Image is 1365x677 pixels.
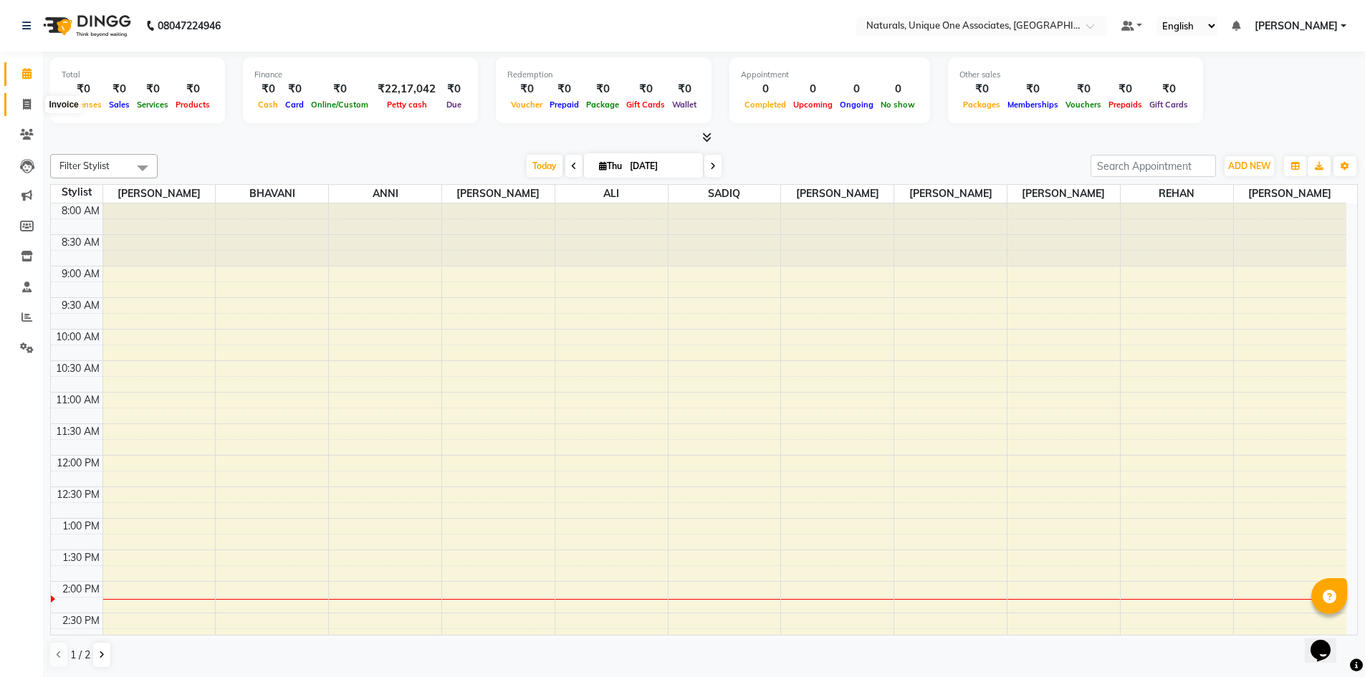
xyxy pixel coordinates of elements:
[836,100,877,110] span: Ongoing
[158,6,221,46] b: 08047224946
[1004,100,1062,110] span: Memberships
[1228,160,1270,171] span: ADD NEW
[595,160,626,171] span: Thu
[1062,100,1105,110] span: Vouchers
[1255,19,1338,34] span: [PERSON_NAME]
[741,81,790,97] div: 0
[959,100,1004,110] span: Packages
[59,235,102,250] div: 8:30 AM
[790,100,836,110] span: Upcoming
[623,100,669,110] span: Gift Cards
[37,6,135,46] img: logo
[372,81,441,97] div: ₹22,17,042
[383,100,431,110] span: Petty cash
[1062,81,1105,97] div: ₹0
[959,81,1004,97] div: ₹0
[442,185,555,203] span: [PERSON_NAME]
[282,100,307,110] span: Card
[877,100,919,110] span: No show
[45,96,82,113] div: Invoice
[1007,185,1120,203] span: [PERSON_NAME]
[54,487,102,502] div: 12:30 PM
[62,69,214,81] div: Total
[790,81,836,97] div: 0
[836,81,877,97] div: 0
[53,361,102,376] div: 10:30 AM
[53,424,102,439] div: 11:30 AM
[133,81,172,97] div: ₹0
[254,81,282,97] div: ₹0
[329,185,441,203] span: ANNI
[62,81,105,97] div: ₹0
[669,81,700,97] div: ₹0
[1105,100,1146,110] span: Prepaids
[669,100,700,110] span: Wallet
[441,81,466,97] div: ₹0
[282,81,307,97] div: ₹0
[133,100,172,110] span: Services
[59,582,102,597] div: 2:00 PM
[583,100,623,110] span: Package
[53,330,102,345] div: 10:00 AM
[59,160,110,171] span: Filter Stylist
[583,81,623,97] div: ₹0
[546,81,583,97] div: ₹0
[877,81,919,97] div: 0
[172,100,214,110] span: Products
[507,100,546,110] span: Voucher
[1105,81,1146,97] div: ₹0
[59,613,102,628] div: 2:30 PM
[70,648,90,663] span: 1 / 2
[555,185,668,203] span: ALI
[626,155,697,177] input: 2025-09-04
[59,298,102,313] div: 9:30 AM
[254,100,282,110] span: Cash
[1091,155,1216,177] input: Search Appointment
[741,69,919,81] div: Appointment
[172,81,214,97] div: ₹0
[527,155,562,177] span: Today
[105,81,133,97] div: ₹0
[1225,156,1274,176] button: ADD NEW
[307,81,372,97] div: ₹0
[1234,185,1346,203] span: [PERSON_NAME]
[959,69,1192,81] div: Other sales
[254,69,466,81] div: Finance
[59,267,102,282] div: 9:00 AM
[1146,81,1192,97] div: ₹0
[443,100,465,110] span: Due
[216,185,328,203] span: BHAVANI
[781,185,894,203] span: [PERSON_NAME]
[54,456,102,471] div: 12:00 PM
[623,81,669,97] div: ₹0
[105,100,133,110] span: Sales
[51,185,102,200] div: Stylist
[59,550,102,565] div: 1:30 PM
[59,203,102,219] div: 8:00 AM
[894,185,1007,203] span: [PERSON_NAME]
[1121,185,1233,203] span: REHAN
[546,100,583,110] span: Prepaid
[741,100,790,110] span: Completed
[1305,620,1351,663] iframe: chat widget
[1004,81,1062,97] div: ₹0
[507,81,546,97] div: ₹0
[1146,100,1192,110] span: Gift Cards
[53,393,102,408] div: 11:00 AM
[59,519,102,534] div: 1:00 PM
[507,69,700,81] div: Redemption
[307,100,372,110] span: Online/Custom
[669,185,781,203] span: SADIQ
[103,185,216,203] span: [PERSON_NAME]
